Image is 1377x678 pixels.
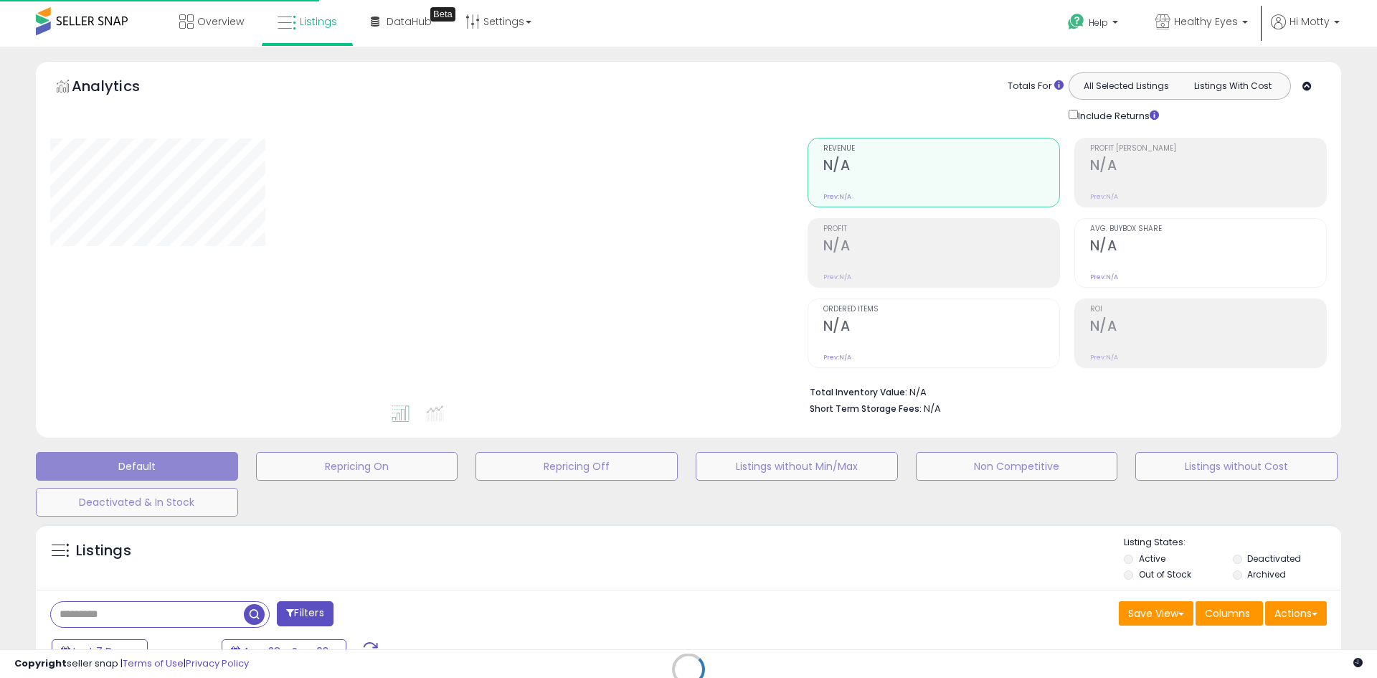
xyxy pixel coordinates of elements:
span: Overview [197,14,244,29]
span: Avg. Buybox Share [1090,225,1326,233]
button: Default [36,452,238,481]
span: Listings [300,14,337,29]
i: Get Help [1067,13,1085,31]
span: Help [1089,17,1108,29]
h2: N/A [823,237,1059,257]
span: Hi Motty [1290,14,1330,29]
b: Total Inventory Value: [810,386,907,398]
button: Repricing Off [475,452,678,481]
small: Prev: N/A [1090,273,1118,281]
div: Totals For [1008,80,1064,93]
h2: N/A [823,157,1059,176]
h2: N/A [1090,237,1326,257]
small: Prev: N/A [823,273,851,281]
small: Prev: N/A [1090,353,1118,362]
span: N/A [924,402,941,415]
small: Prev: N/A [823,353,851,362]
div: seller snap | | [14,657,249,671]
small: Prev: N/A [823,192,851,201]
div: Include Returns [1058,107,1176,123]
div: Tooltip anchor [430,7,455,22]
span: Ordered Items [823,306,1059,314]
button: Listings without Cost [1135,452,1338,481]
b: Short Term Storage Fees: [810,402,922,415]
h2: N/A [823,318,1059,337]
li: N/A [810,382,1316,400]
h5: Analytics [72,76,168,100]
span: DataHub [387,14,432,29]
button: Listings With Cost [1179,77,1286,95]
button: Repricing On [256,452,458,481]
span: ROI [1090,306,1326,314]
span: Profit [PERSON_NAME] [1090,145,1326,153]
button: Deactivated & In Stock [36,488,238,517]
span: Profit [823,225,1059,233]
span: Healthy Eyes [1174,14,1238,29]
h2: N/A [1090,318,1326,337]
a: Hi Motty [1271,14,1340,47]
a: Help [1056,2,1132,47]
span: Revenue [823,145,1059,153]
button: All Selected Listings [1073,77,1180,95]
h2: N/A [1090,157,1326,176]
small: Prev: N/A [1090,192,1118,201]
button: Listings without Min/Max [696,452,898,481]
button: Non Competitive [916,452,1118,481]
strong: Copyright [14,656,67,670]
